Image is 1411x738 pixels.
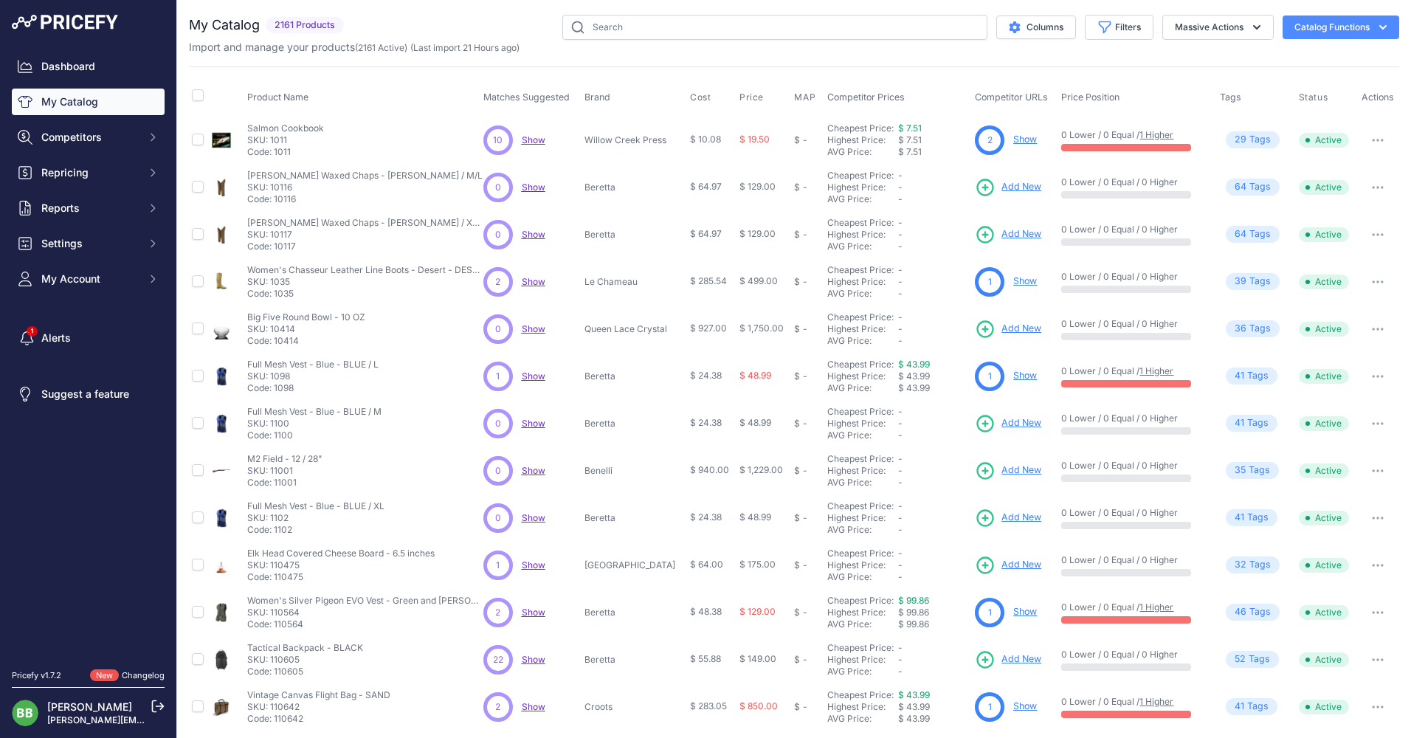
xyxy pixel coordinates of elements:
[1299,275,1349,289] span: Active
[827,146,898,158] div: AVG Price:
[827,642,894,653] a: Cheapest Price:
[800,370,807,382] div: -
[739,134,770,145] span: $ 19.50
[247,182,483,193] p: SKU: 10116
[495,511,501,525] span: 0
[1235,416,1244,430] span: 41
[247,359,379,370] p: Full Mesh Vest - Blue - BLUE / L
[690,92,714,103] button: Cost
[122,670,165,680] a: Changelog
[522,134,545,145] span: Show
[41,236,138,251] span: Settings
[12,159,165,186] button: Repricing
[794,134,800,146] div: $
[1235,463,1246,477] span: 35
[827,512,898,524] div: Highest Price:
[1061,92,1120,103] span: Price Position
[1061,365,1205,377] p: 0 Lower / 0 Equal /
[898,229,903,240] span: -
[898,418,903,429] span: -
[1162,15,1274,40] button: Massive Actions
[975,92,1048,103] span: Competitor URLs
[247,418,382,430] p: SKU: 1100
[12,195,165,221] button: Reports
[1299,92,1331,103] button: Status
[827,276,898,288] div: Highest Price:
[1013,606,1037,617] a: Show
[739,92,764,103] span: Price
[1001,180,1041,194] span: Add New
[1299,227,1349,242] span: Active
[1061,176,1205,188] p: 0 Lower / 0 Equal / 0 Higher
[12,124,165,151] button: Competitors
[12,89,165,115] a: My Catalog
[827,382,898,394] div: AVG Price:
[1235,558,1246,572] span: 32
[584,465,685,477] p: Benelli
[247,548,435,559] p: Elk Head Covered Cheese Board - 6.5 inches
[247,170,483,182] p: [PERSON_NAME] Waxed Chaps - [PERSON_NAME] / M/L
[690,275,727,286] span: $ 285.54
[1061,129,1205,141] p: 0 Lower / 0 Equal /
[1139,129,1173,140] a: 1 Higher
[690,559,723,570] span: $ 64.00
[495,417,501,430] span: 0
[975,555,1041,576] a: Add New
[975,649,1041,670] a: Add New
[1226,509,1277,526] span: Tag
[794,370,800,382] div: $
[1061,554,1205,566] p: 0 Lower / 0 Equal / 0 Higher
[827,370,898,382] div: Highest Price:
[522,276,545,287] span: Show
[1220,92,1241,103] span: Tags
[1235,275,1246,289] span: 39
[1013,700,1037,711] a: Show
[898,335,903,346] span: -
[827,323,898,335] div: Highest Price:
[584,370,685,382] p: Beretta
[827,264,894,275] a: Cheapest Price:
[1001,416,1041,430] span: Add New
[1299,133,1349,148] span: Active
[800,465,807,477] div: -
[1235,511,1244,525] span: 41
[247,123,324,134] p: Salmon Cookbook
[739,464,783,475] span: $ 1,229.00
[739,275,778,286] span: $ 499.00
[1061,413,1205,424] p: 0 Lower / 0 Equal / 0 Higher
[47,714,348,725] a: [PERSON_NAME][EMAIL_ADDRESS][PERSON_NAME][DOMAIN_NAME]
[1001,558,1041,572] span: Add New
[522,370,545,382] a: Show
[794,92,815,103] span: MAP
[522,607,545,618] span: Show
[827,595,894,606] a: Cheapest Price:
[41,201,138,215] span: Reports
[12,325,165,351] a: Alerts
[739,228,776,239] span: $ 129.00
[522,323,545,334] a: Show
[898,595,929,606] a: $ 99.86
[827,406,894,417] a: Cheapest Price:
[898,193,903,204] span: -
[247,92,308,103] span: Product Name
[247,370,379,382] p: SKU: 1098
[358,42,404,53] a: 2161 Active
[12,381,165,407] a: Suggest a feature
[898,406,903,417] span: -
[800,323,807,335] div: -
[827,134,898,146] div: Highest Price:
[1299,558,1349,573] span: Active
[522,465,545,476] a: Show
[247,453,322,465] p: M2 Field - 12 / 28"
[827,465,898,477] div: Highest Price:
[996,15,1076,39] button: Columns
[827,182,898,193] div: Highest Price:
[739,181,776,192] span: $ 129.00
[1061,318,1205,330] p: 0 Lower / 0 Equal / 0 Higher
[898,276,903,287] span: -
[522,654,545,665] span: Show
[562,15,987,40] input: Search
[898,548,903,559] span: -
